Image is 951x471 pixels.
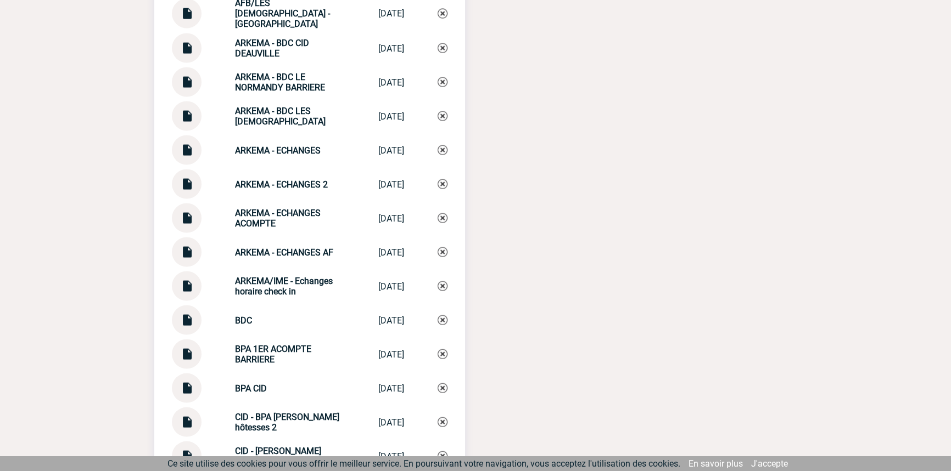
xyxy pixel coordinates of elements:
[438,43,447,53] img: Supprimer
[378,247,404,258] div: [DATE]
[235,38,309,59] strong: ARKEMA - BDC CID DEAUVILLE
[378,145,404,156] div: [DATE]
[378,417,404,428] div: [DATE]
[235,145,321,156] strong: ARKEMA - ECHANGES
[378,315,404,326] div: [DATE]
[378,43,404,54] div: [DATE]
[235,72,325,93] strong: ARKEMA - BDC LE NORMANDY BARRIERE
[235,446,321,467] strong: CID - [PERSON_NAME] hôtesses
[235,315,252,326] strong: BDC
[438,451,447,461] img: Supprimer
[378,451,404,462] div: [DATE]
[438,247,447,257] img: Supprimer
[167,458,680,469] span: Ce site utilise des cookies pour vous offrir le meilleur service. En poursuivant votre navigation...
[438,417,447,427] img: Supprimer
[438,111,447,121] img: Supprimer
[235,179,328,190] strong: ARKEMA - ECHANGES 2
[378,111,404,122] div: [DATE]
[378,8,404,19] div: [DATE]
[689,458,743,469] a: En savoir plus
[438,9,447,19] img: Supprimer
[438,213,447,223] img: Supprimer
[235,208,321,229] strong: ARKEMA - ECHANGES ACOMPTE
[438,145,447,155] img: Supprimer
[438,179,447,189] img: Supprimer
[378,281,404,292] div: [DATE]
[235,383,267,394] strong: BPA CID
[378,179,404,190] div: [DATE]
[378,213,404,224] div: [DATE]
[378,77,404,88] div: [DATE]
[378,349,404,360] div: [DATE]
[235,247,333,258] strong: ARKEMA - ECHANGES AF
[438,383,447,393] img: Supprimer
[235,344,311,365] strong: BPA 1ER ACOMPTE BARRIERE
[438,77,447,87] img: Supprimer
[235,276,333,297] strong: ARKEMA/IME - Echanges horaire check in
[235,412,339,433] strong: CID - BPA [PERSON_NAME] hôtesses 2
[438,315,447,325] img: Supprimer
[378,383,404,394] div: [DATE]
[751,458,788,469] a: J'accepte
[235,106,326,127] strong: ARKEMA - BDC LES [DEMOGRAPHIC_DATA]
[438,349,447,359] img: Supprimer
[438,281,447,291] img: Supprimer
